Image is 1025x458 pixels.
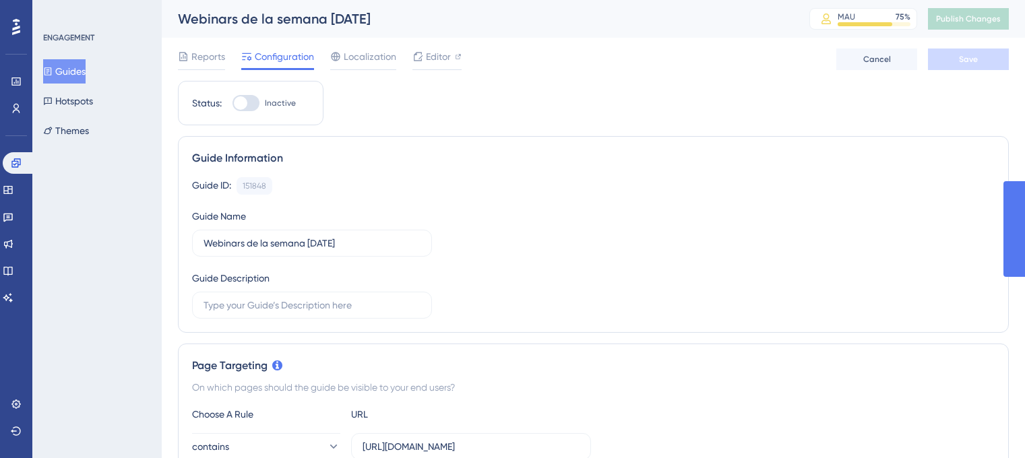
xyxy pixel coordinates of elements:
div: Guide ID: [192,177,231,195]
span: Cancel [863,54,891,65]
input: yourwebsite.com/path [363,439,580,454]
button: Guides [43,59,86,84]
div: Page Targeting [192,358,995,374]
div: Guide Information [192,150,995,166]
button: Save [928,48,1009,70]
span: Publish Changes [936,13,1001,24]
div: Choose A Rule [192,406,340,422]
button: Cancel [836,48,917,70]
div: Status: [192,95,222,111]
div: MAU [838,11,855,22]
div: Webinars de la semana [DATE] [178,9,776,28]
span: Configuration [255,48,314,65]
input: Type your Guide’s Description here [204,298,421,313]
div: On which pages should the guide be visible to your end users? [192,379,995,395]
span: Localization [344,48,396,65]
div: Guide Name [192,208,246,224]
div: 75 % [896,11,910,22]
button: Hotspots [43,89,93,113]
span: Editor [426,48,451,65]
div: Guide Description [192,270,270,286]
div: 151848 [243,181,266,191]
button: Publish Changes [928,8,1009,30]
span: contains [192,438,229,455]
input: Type your Guide’s Name here [204,236,421,251]
div: ENGAGEMENT [43,32,94,43]
button: Themes [43,119,89,143]
span: Reports [191,48,225,65]
div: URL [351,406,499,422]
iframe: UserGuiding AI Assistant Launcher [968,405,1009,445]
span: Save [959,54,978,65]
span: Inactive [265,98,296,108]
